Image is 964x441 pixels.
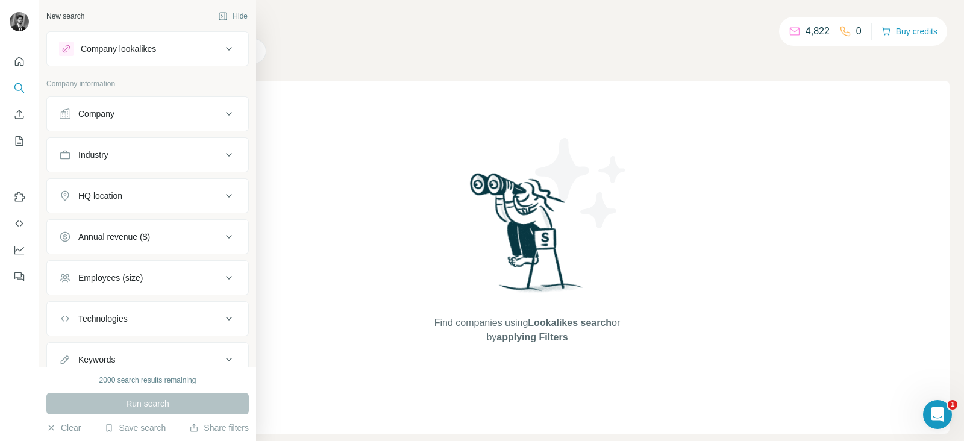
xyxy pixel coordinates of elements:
[806,24,830,39] p: 4,822
[46,78,249,89] p: Company information
[10,104,29,125] button: Enrich CSV
[78,108,114,120] div: Company
[10,77,29,99] button: Search
[496,332,568,342] span: applying Filters
[99,375,196,386] div: 2000 search results remaining
[78,272,143,284] div: Employees (size)
[47,222,248,251] button: Annual revenue ($)
[46,11,84,22] div: New search
[47,181,248,210] button: HQ location
[923,400,952,429] iframe: Intercom live chat
[527,129,636,237] img: Surfe Illustration - Stars
[104,422,166,434] button: Save search
[47,304,248,333] button: Technologies
[431,316,624,345] span: Find companies using or by
[46,422,81,434] button: Clear
[948,400,957,410] span: 1
[10,266,29,287] button: Feedback
[47,263,248,292] button: Employees (size)
[81,43,156,55] div: Company lookalikes
[47,140,248,169] button: Industry
[105,14,950,31] h4: Search
[78,354,115,366] div: Keywords
[10,130,29,152] button: My lists
[47,99,248,128] button: Company
[10,12,29,31] img: Avatar
[47,345,248,374] button: Keywords
[528,317,612,328] span: Lookalikes search
[210,7,256,25] button: Hide
[10,239,29,261] button: Dashboard
[465,170,590,304] img: Surfe Illustration - Woman searching with binoculars
[47,34,248,63] button: Company lookalikes
[78,313,128,325] div: Technologies
[856,24,862,39] p: 0
[78,149,108,161] div: Industry
[881,23,937,40] button: Buy credits
[10,213,29,234] button: Use Surfe API
[10,51,29,72] button: Quick start
[78,190,122,202] div: HQ location
[189,422,249,434] button: Share filters
[78,231,150,243] div: Annual revenue ($)
[10,186,29,208] button: Use Surfe on LinkedIn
